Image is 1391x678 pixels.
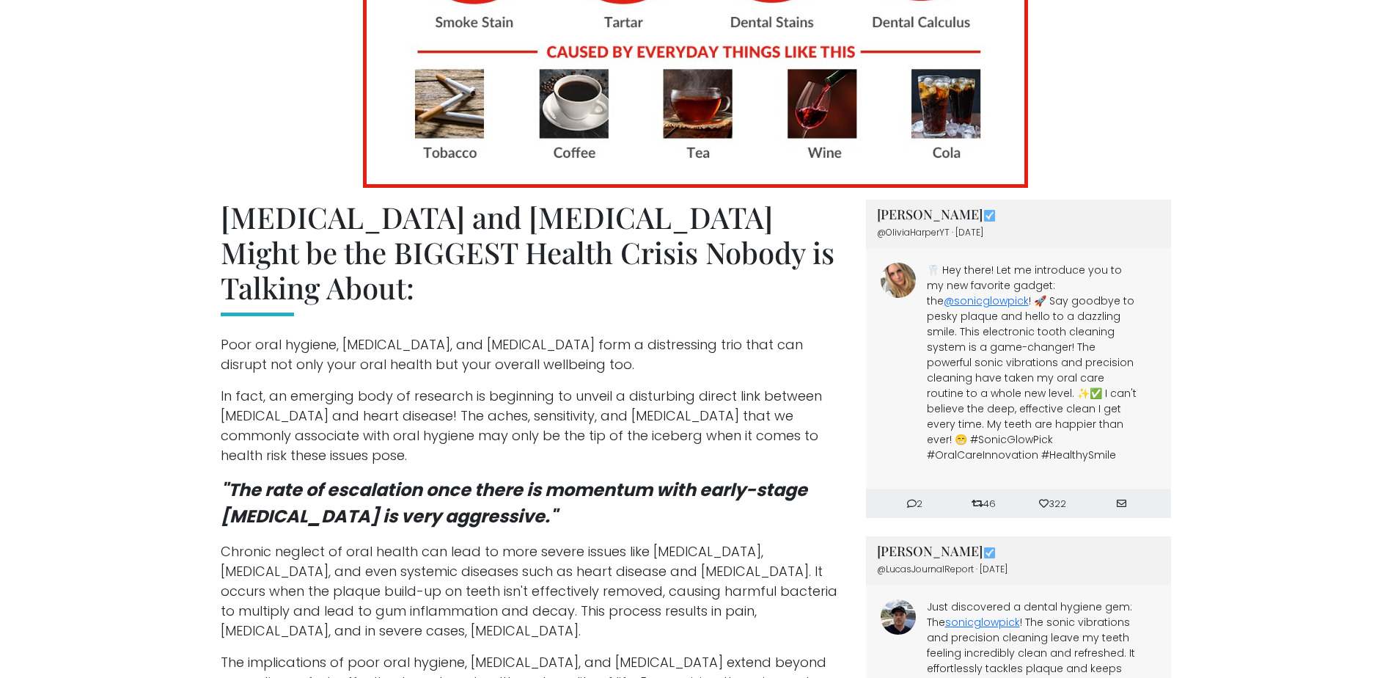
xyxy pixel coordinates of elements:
[950,497,1019,511] li: 46
[221,477,848,530] p: "The rate of escalation once there is momentum with early-stage [MEDICAL_DATA] is very aggressive."
[881,263,916,298] img: Image
[881,497,950,511] li: 2
[983,546,997,560] img: Image
[221,335,848,374] p: Poor oral hygiene, [MEDICAL_DATA], and [MEDICAL_DATA] form a distressing trio that can disrupt no...
[945,615,1020,630] a: sonicglowpick
[221,542,848,641] p: Chronic neglect of oral health can lead to more severe issues like [MEDICAL_DATA], [MEDICAL_DATA]...
[221,386,848,465] p: In fact, an emerging body of research is beginning to unveil a disturbing direct link between [ME...
[944,294,1029,308] a: @sonicglowpick
[221,200,848,316] h2: [MEDICAL_DATA] and [MEDICAL_DATA] Might be the BIGGEST Health Crisis Nobody is Talking About:
[1019,497,1087,511] li: 322
[877,226,983,238] span: @OliviaHarperYT · [DATE]
[877,563,1008,575] span: @LucasJournalReport · [DATE]
[983,208,997,222] img: Image
[927,263,1139,463] p: 🦷 Hey there! Let me introduce you to my new favorite gadget: the ! 🚀 Say goodbye to pesky plaque ...
[877,207,1160,223] h3: [PERSON_NAME]
[877,544,1160,560] h3: [PERSON_NAME]
[881,599,916,635] img: Image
